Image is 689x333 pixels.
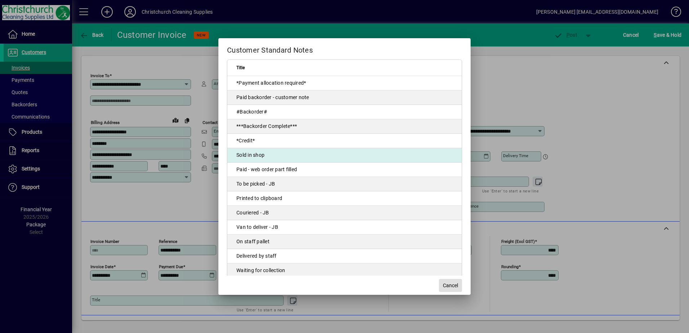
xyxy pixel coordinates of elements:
[227,191,462,206] td: Printed to clipboard
[227,263,462,278] td: Waiting for collection
[439,279,462,292] button: Cancel
[227,90,462,105] td: Paid backorder - customer note
[227,206,462,220] td: Couriered - JB
[227,220,462,235] td: Van to deliver - JB
[227,148,462,163] td: Sold in shop
[227,76,462,90] td: *Payment allocation required*
[227,235,462,249] td: On staff pallet
[227,249,462,263] td: Delivered by staff
[218,38,471,59] h2: Customer Standard Notes
[227,177,462,191] td: To be picked - JB
[443,282,458,289] span: Cancel
[236,64,245,72] span: Title
[227,105,462,119] td: #Backorder#
[227,163,462,177] td: Paid - web order part filled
